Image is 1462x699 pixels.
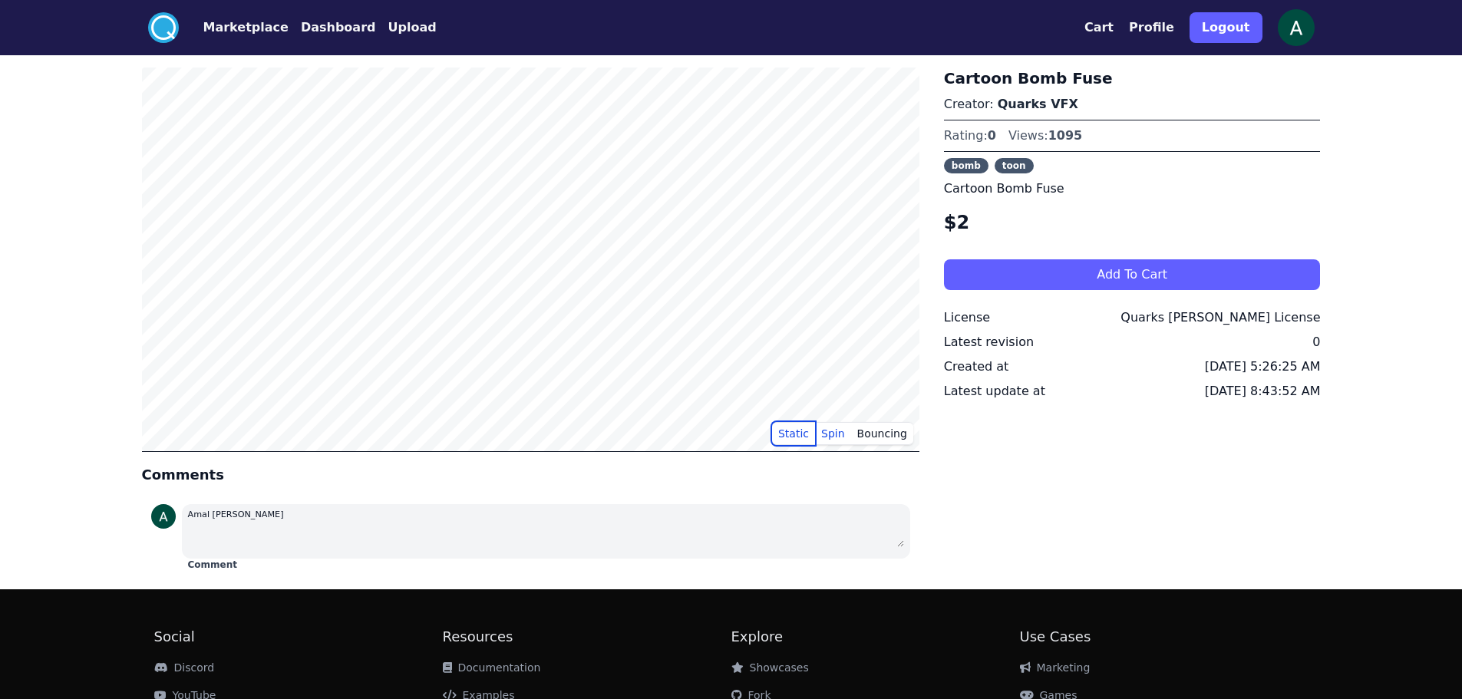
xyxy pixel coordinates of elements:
[1312,333,1320,351] div: 0
[179,18,289,37] a: Marketplace
[944,308,990,327] div: License
[731,661,809,674] a: Showcases
[289,18,376,37] a: Dashboard
[154,626,443,648] h2: Social
[154,661,215,674] a: Discord
[944,259,1321,290] button: Add To Cart
[944,95,1321,114] p: Creator:
[375,18,436,37] a: Upload
[1129,18,1174,37] button: Profile
[1205,382,1321,401] div: [DATE] 8:43:52 AM
[944,180,1321,198] p: Cartoon Bomb Fuse
[944,382,1045,401] div: Latest update at
[995,158,1034,173] span: toon
[944,333,1034,351] div: Latest revision
[851,422,913,445] button: Bouncing
[1020,626,1309,648] h2: Use Cases
[815,422,851,445] button: Spin
[203,18,289,37] button: Marketplace
[1048,128,1083,143] span: 1095
[301,18,376,37] button: Dashboard
[944,210,1321,235] h4: $2
[1190,12,1262,43] button: Logout
[944,358,1008,376] div: Created at
[944,158,988,173] span: bomb
[443,626,731,648] h2: Resources
[1120,308,1320,327] div: Quarks [PERSON_NAME] License
[944,68,1321,89] h3: Cartoon Bomb Fuse
[731,626,1020,648] h2: Explore
[1190,6,1262,49] a: Logout
[188,509,284,519] small: Amal [PERSON_NAME]
[1008,127,1082,145] div: Views:
[1205,358,1321,376] div: [DATE] 5:26:25 AM
[998,97,1078,111] a: Quarks VFX
[772,422,815,445] button: Static
[142,464,919,486] h4: Comments
[1084,18,1114,37] button: Cart
[988,128,996,143] span: 0
[944,127,996,145] div: Rating:
[1020,661,1091,674] a: Marketing
[443,661,541,674] a: Documentation
[151,504,176,529] img: profile
[1278,9,1315,46] img: profile
[188,559,237,571] button: Comment
[388,18,436,37] button: Upload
